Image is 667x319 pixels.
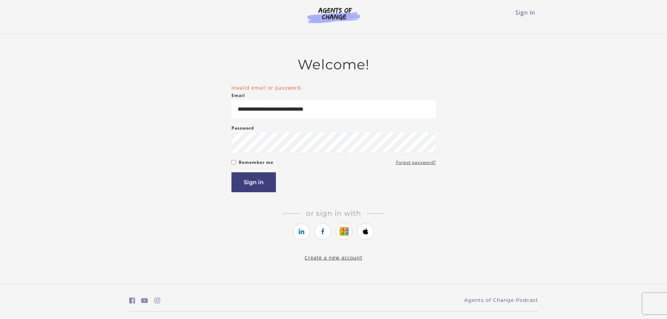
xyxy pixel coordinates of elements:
a: Sign In [515,9,535,16]
label: Password [231,124,254,132]
a: https://www.facebook.com/groups/aswbtestprep (Open in a new window) [129,296,135,306]
button: Sign in [231,172,276,192]
label: Email [231,91,245,100]
a: Create a new account [305,254,362,261]
i: https://www.instagram.com/agentsofchangeprep/ (Open in a new window) [154,297,160,304]
a: https://www.instagram.com/agentsofchangeprep/ (Open in a new window) [154,296,160,306]
a: Forgot password? [396,158,436,167]
a: https://courses.thinkific.com/users/auth/facebook?ss%5Breferral%5D=&ss%5Buser_return_to%5D=&ss%5B... [314,223,331,240]
a: https://courses.thinkific.com/users/auth/google?ss%5Breferral%5D=&ss%5Buser_return_to%5D=&ss%5Bvi... [336,223,353,240]
a: Agents of Change Podcast [464,297,538,304]
i: https://www.facebook.com/groups/aswbtestprep (Open in a new window) [129,297,135,304]
span: Or sign in with [300,209,367,217]
li: Invalid email or password. [231,84,436,91]
h2: Welcome! [231,56,436,73]
label: Remember me [239,158,273,167]
a: https://courses.thinkific.com/users/auth/apple?ss%5Breferral%5D=&ss%5Buser_return_to%5D=&ss%5Bvis... [357,223,374,240]
img: Agents of Change Logo [300,7,367,23]
i: https://www.youtube.com/c/AgentsofChangeTestPrepbyMeaganMitchell (Open in a new window) [141,297,148,304]
a: https://www.youtube.com/c/AgentsofChangeTestPrepbyMeaganMitchell (Open in a new window) [141,296,148,306]
a: https://courses.thinkific.com/users/auth/linkedin?ss%5Breferral%5D=&ss%5Buser_return_to%5D=&ss%5B... [293,223,310,240]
